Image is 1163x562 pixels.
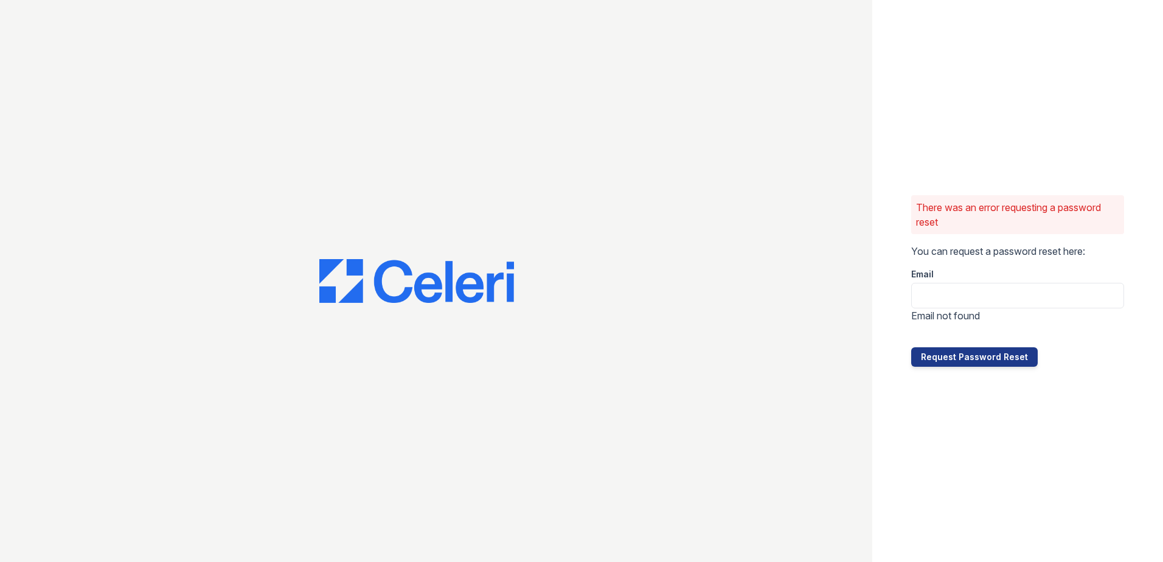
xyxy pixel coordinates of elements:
[911,347,1038,367] button: Request Password Reset
[319,259,514,303] img: CE_Logo_Blue-a8612792a0a2168367f1c8372b55b34899dd931a85d93a1a3d3e32e68fde9ad4.png
[916,200,1119,229] p: There was an error requesting a password reset
[911,244,1124,258] p: You can request a password reset here:
[911,268,934,280] label: Email
[911,310,980,322] span: Email not found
